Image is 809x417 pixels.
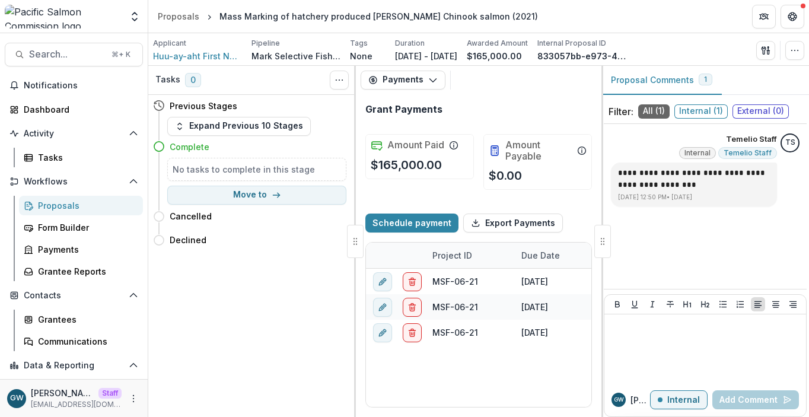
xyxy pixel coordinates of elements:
p: $0.00 [489,167,522,184]
button: Open Activity [5,124,143,143]
p: Internal Proposal ID [537,38,606,49]
div: MSF-06-21 [432,326,478,339]
button: Partners [752,5,776,28]
h2: Amount Paid [387,139,444,151]
span: Internal [684,149,711,157]
p: Filter: [609,104,633,119]
div: Grace Willig [614,397,624,403]
button: Get Help [781,5,804,28]
button: Underline [628,297,642,311]
button: Move to [167,186,346,205]
p: [PERSON_NAME] [31,387,94,399]
div: Proposals [38,199,133,212]
p: Mark Selective Fishery Fund [251,50,340,62]
p: Staff [98,388,122,399]
div: [DATE] [514,269,603,294]
button: edit [373,272,392,291]
button: Ordered List [733,297,747,311]
div: Due Date [514,249,567,262]
button: Align Left [751,297,765,311]
p: Temelio Staff [726,133,777,145]
h4: Cancelled [170,210,212,222]
img: Pacific Salmon Commission logo [5,5,122,28]
div: Temelio Staff [785,139,795,147]
p: [PERSON_NAME] [630,394,650,406]
p: [DATE] - [DATE] [395,50,457,62]
button: Open Data & Reporting [5,356,143,375]
a: Tasks [19,148,143,167]
a: Grantee Reports [19,262,143,281]
div: Due Date [514,243,603,268]
button: Heading 2 [698,297,712,311]
p: Internal [667,395,700,405]
a: Payments [19,240,143,259]
div: Dashboard [24,103,133,116]
button: Notifications [5,76,143,95]
button: Bold [610,297,625,311]
a: Proposals [19,196,143,215]
p: Applicant [153,38,186,49]
p: $165,000.00 [371,156,442,174]
h4: Complete [170,141,209,153]
button: Payments [361,71,445,90]
div: Grace Willig [10,394,24,402]
span: Data & Reporting [24,361,124,371]
a: Dashboard [5,100,143,119]
a: Communications [19,332,143,351]
p: Pipeline [251,38,280,49]
a: Huu-ay-aht First Nations Government [153,50,242,62]
div: Proposals [158,10,199,23]
button: Open Contacts [5,286,143,305]
div: Project ID [425,243,514,268]
h4: Previous Stages [170,100,237,112]
span: 0 [185,73,201,87]
a: Grantees [19,310,143,329]
div: Grantees [38,313,133,326]
span: Notifications [24,81,138,91]
p: $165,000.00 [467,50,522,62]
button: Align Right [786,297,800,311]
span: Activity [24,129,124,139]
span: Internal ( 1 ) [674,104,728,119]
div: Form Builder [38,221,133,234]
button: edit [373,323,392,342]
button: Italicize [645,297,660,311]
span: Temelio Staff [724,149,772,157]
h4: Declined [170,234,206,246]
button: Add Comment [712,390,799,409]
button: Toggle View Cancelled Tasks [330,71,349,90]
button: delete [403,272,422,291]
div: [DATE] [514,294,603,320]
span: Search... [29,49,104,60]
button: Open entity switcher [126,5,143,28]
div: Tasks [38,151,133,164]
button: Open Workflows [5,172,143,191]
button: Align Center [769,297,783,311]
a: Form Builder [19,218,143,237]
div: Project ID [425,249,479,262]
p: Tags [350,38,368,49]
h5: No tasks to complete in this stage [173,163,341,176]
button: edit [373,298,392,317]
button: Search... [5,43,143,66]
p: Duration [395,38,425,49]
button: Bullet List [716,297,730,311]
h2: Amount Payable [505,139,572,162]
span: All ( 1 ) [638,104,670,119]
button: Proposal Comments [601,66,722,95]
p: [EMAIL_ADDRESS][DOMAIN_NAME] [31,399,122,410]
span: 1 [704,75,707,84]
span: Contacts [24,291,124,301]
button: Expand Previous 10 Stages [167,117,311,136]
div: Grantee Reports [38,265,133,278]
div: Communications [38,335,133,348]
button: Strike [663,297,677,311]
button: More [126,391,141,406]
p: Awarded Amount [467,38,528,49]
p: [DATE] 12:50 PM • [DATE] [618,193,770,202]
button: Heading 1 [680,297,695,311]
button: Schedule payment [365,214,458,233]
button: delete [403,323,422,342]
div: [DATE] [514,320,603,345]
